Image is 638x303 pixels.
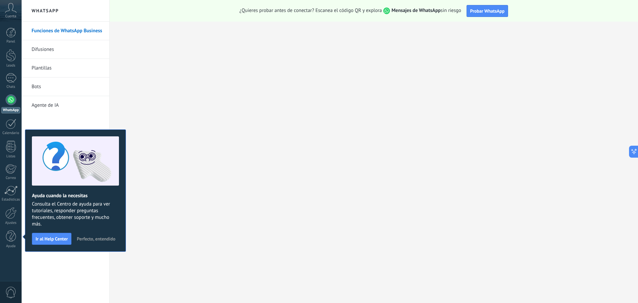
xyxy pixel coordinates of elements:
a: Bots [32,77,103,96]
li: Funciones de WhatsApp Business [22,22,109,40]
div: Ajustes [1,221,21,225]
a: Difusiones [32,40,103,59]
a: Plantillas [32,59,103,77]
span: Cuenta [5,14,16,19]
div: WhatsApp [1,107,20,113]
span: Consulta el Centro de ayuda para ver tutoriales, responder preguntas frecuentes, obtener soporte ... [32,201,119,227]
span: Perfecto, entendido [77,236,115,241]
span: ¿Quieres probar antes de conectar? Escanea el código QR y explora sin riesgo [240,7,461,14]
li: Difusiones [22,40,109,59]
div: Leads [1,64,21,68]
div: Listas [1,154,21,159]
div: Correo [1,176,21,180]
div: Calendario [1,131,21,135]
h2: Ayuda cuando la necesitas [32,193,119,199]
span: Ir al Help Center [36,236,68,241]
button: Perfecto, entendido [74,234,118,244]
div: Ayuda [1,244,21,248]
li: Bots [22,77,109,96]
strong: Mensajes de WhatsApp [391,7,441,14]
div: Chats [1,85,21,89]
div: Estadísticas [1,198,21,202]
span: Probar WhatsApp [470,8,505,14]
li: Plantillas [22,59,109,77]
button: Probar WhatsApp [467,5,508,17]
button: Ir al Help Center [32,233,71,245]
li: Agente de IA [22,96,109,114]
a: Funciones de WhatsApp Business [32,22,103,40]
div: Panel [1,40,21,44]
a: Agente de IA [32,96,103,115]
